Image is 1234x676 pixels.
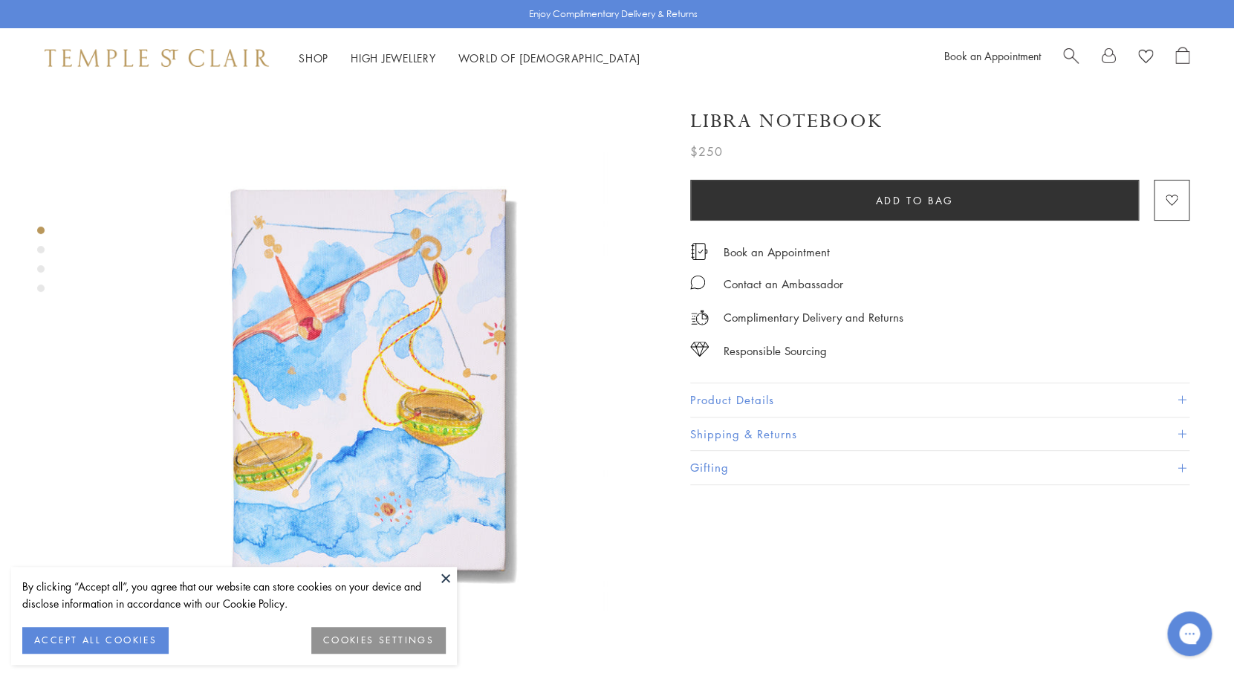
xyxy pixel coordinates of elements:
[690,243,708,260] img: icon_appointment.svg
[311,627,446,654] button: COOKIES SETTINGS
[690,142,723,161] span: $250
[45,49,269,67] img: Temple St. Clair
[299,49,640,68] nav: Main navigation
[944,48,1041,63] a: Book an Appointment
[690,417,1189,451] button: Shipping & Returns
[458,51,640,65] a: World of [DEMOGRAPHIC_DATA]World of [DEMOGRAPHIC_DATA]
[74,88,655,668] img: Libra Notebook
[1160,606,1219,661] iframe: Gorgias live chat messenger
[1063,47,1079,69] a: Search
[529,7,698,22] p: Enjoy Complimentary Delivery & Returns
[724,244,830,260] a: Book an Appointment
[690,451,1189,484] button: Gifting
[37,223,45,304] div: Product gallery navigation
[351,51,436,65] a: High JewelleryHigh Jewellery
[690,108,883,134] h1: Libra Notebook
[724,342,827,360] div: Responsible Sourcing
[22,578,446,612] div: By clicking “Accept all”, you agree that our website can store cookies on your device and disclos...
[690,383,1189,417] button: Product Details
[690,275,705,290] img: MessageIcon-01_2.svg
[299,51,328,65] a: ShopShop
[1175,47,1189,69] a: Open Shopping Bag
[690,308,709,327] img: icon_delivery.svg
[876,192,954,209] span: Add to bag
[724,275,843,293] div: Contact an Ambassador
[690,180,1139,221] button: Add to bag
[1138,47,1153,69] a: View Wishlist
[22,627,169,654] button: ACCEPT ALL COOKIES
[690,342,709,357] img: icon_sourcing.svg
[724,308,903,327] p: Complimentary Delivery and Returns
